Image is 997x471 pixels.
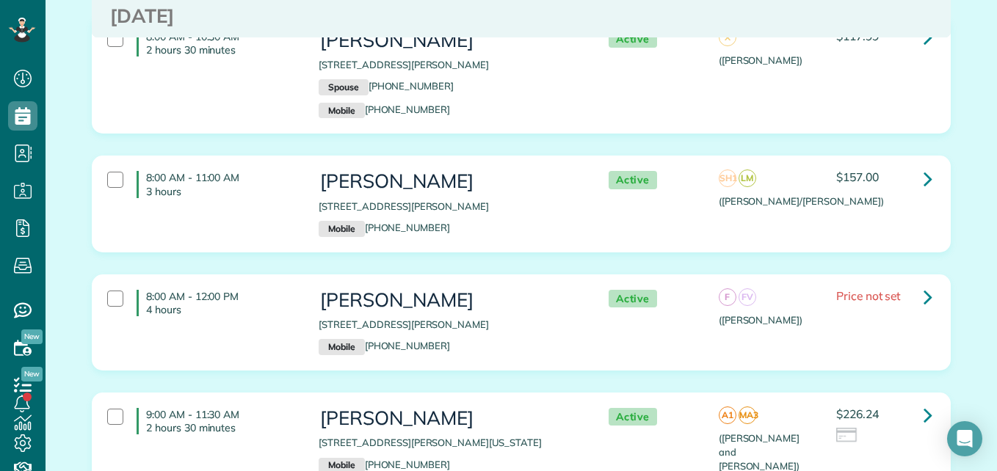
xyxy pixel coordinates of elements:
[319,30,579,51] h3: [PERSON_NAME]
[836,288,901,303] span: Price not set
[739,169,756,187] span: LM
[739,406,756,424] span: MA3
[609,408,657,426] span: Active
[719,406,736,424] span: A1
[319,200,579,213] p: [STREET_ADDRESS][PERSON_NAME]
[137,171,297,197] h4: 8:00 AM - 11:00 AM
[947,421,982,456] div: Open Intercom Messenger
[609,30,657,48] span: Active
[719,54,802,66] span: ([PERSON_NAME])
[739,288,756,306] span: FV
[137,30,297,56] h4: 8:00 AM - 10:30 AM
[21,367,43,381] span: New
[146,303,297,316] p: 4 hours
[319,318,579,332] p: [STREET_ADDRESS][PERSON_NAME]
[719,195,884,207] span: ([PERSON_NAME]/[PERSON_NAME])
[319,408,579,429] h3: [PERSON_NAME]
[319,290,579,311] h3: [PERSON_NAME]
[319,436,579,450] p: [STREET_ADDRESS][PERSON_NAME][US_STATE]
[146,421,297,434] p: 2 hours 30 minutes
[836,169,879,184] span: $157.00
[719,314,802,326] span: ([PERSON_NAME])
[319,103,364,119] small: Mobile
[319,340,450,351] a: Mobile[PHONE_NUMBER]
[137,408,297,434] h4: 9:00 AM - 11:30 AM
[319,222,450,233] a: Mobile[PHONE_NUMBER]
[319,80,454,92] a: Spouse[PHONE_NUMBER]
[319,171,579,192] h3: [PERSON_NAME]
[609,171,657,189] span: Active
[609,290,657,308] span: Active
[319,339,364,355] small: Mobile
[719,288,736,306] span: F
[836,406,879,421] span: $226.24
[719,169,736,187] span: SH1
[146,185,297,198] p: 3 hours
[319,79,368,95] small: Spouse
[319,221,364,237] small: Mobile
[319,58,579,72] p: [STREET_ADDRESS][PERSON_NAME]
[137,290,297,316] h4: 8:00 AM - 12:00 PM
[319,459,450,470] a: Mobile[PHONE_NUMBER]
[836,428,858,444] img: icon_credit_card_neutral-3d9a980bd25ce6dbb0f2033d7200983694762465c175678fcbc2d8f4bc43548e.png
[146,43,297,56] p: 2 hours 30 minutes
[319,103,450,115] a: Mobile[PHONE_NUMBER]
[110,6,932,27] h3: [DATE]
[21,329,43,344] span: New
